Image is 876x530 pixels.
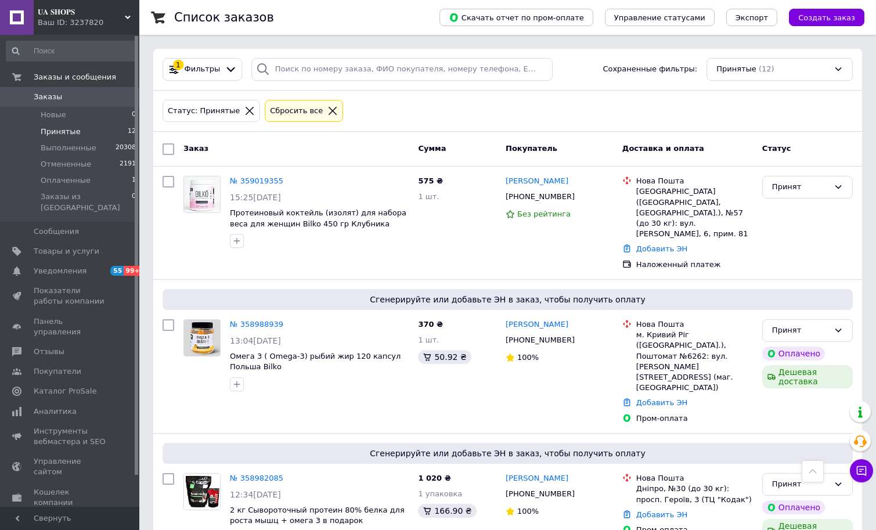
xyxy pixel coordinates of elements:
span: 20308 [116,143,136,153]
a: № 358982085 [230,474,283,482]
span: 1 020 ₴ [418,474,450,482]
div: 1 [173,60,183,70]
button: Скачать отчет по пром-оплате [439,9,593,26]
span: 370 ₴ [418,320,443,329]
span: Сумма [418,144,446,153]
span: Инструменты вебмастера и SEO [34,426,107,447]
div: Нова Пошта [636,319,753,330]
span: Оплаченные [41,175,91,186]
span: 𝐔𝐀 𝐒𝐇𝐎𝐏𝐒 [38,7,125,17]
span: Принятые [716,64,756,75]
span: Выполненные [41,143,96,153]
span: Заказы из [GEOGRAPHIC_DATA] [41,192,132,212]
span: 15:25[DATE] [230,193,281,202]
div: 166.90 ₴ [418,504,476,518]
div: Статус: Принятые [165,105,242,117]
span: Товары и услуги [34,246,99,257]
div: Нова Пошта [636,176,753,186]
div: Дніпро, №30 (до 30 кг): просп. Героїв, 3 (ТЦ "Кодак") [636,484,753,504]
span: Без рейтинга [517,210,571,218]
span: Показатели работы компании [34,286,107,307]
a: [PERSON_NAME] [506,473,568,484]
span: Отзывы [34,347,64,357]
span: Каталог ProSale [34,386,96,396]
button: Экспорт [726,9,777,26]
button: Создать заказ [789,9,864,26]
div: Принят [772,325,829,337]
span: 575 ₴ [418,176,443,185]
span: Заказы [34,92,62,102]
span: Заказы и сообщения [34,72,116,82]
div: [PHONE_NUMBER] [503,486,577,502]
span: 99+ [124,266,143,276]
a: Добавить ЭН [636,398,687,407]
input: Поиск по номеру заказа, ФИО покупателя, номеру телефона, Email, номеру накладной [251,58,553,81]
span: Протеиновый коктейль (изолят) для набора веса для женщин Bilko 450 гр Клубника [230,208,406,228]
span: (12) [759,64,774,73]
span: Статус [762,144,791,153]
span: Покупатель [506,144,557,153]
span: 1 шт. [418,192,439,201]
span: Отмененные [41,159,91,170]
div: Наложенный платеж [636,259,753,270]
span: Скачать отчет по пром-оплате [449,12,584,23]
div: [GEOGRAPHIC_DATA] ([GEOGRAPHIC_DATA], [GEOGRAPHIC_DATA].), №57 (до 30 кг): вул. [PERSON_NAME], 6,... [636,186,753,239]
span: 1 шт. [418,336,439,344]
span: Экспорт [736,13,768,22]
div: [PHONE_NUMBER] [503,189,577,204]
a: Создать заказ [777,13,864,21]
span: 2191 [120,159,136,170]
img: Фото товару [184,320,220,356]
a: Омега 3 ( Omega-3) рыбий жир 120 капсул Польша Bilko [230,352,401,372]
div: Пром-оплата [636,413,753,424]
span: 12 [128,127,136,137]
img: Фото товару [184,474,220,510]
div: м. Кривий Ріг ([GEOGRAPHIC_DATA].), Поштомат №6262: вул. [PERSON_NAME][STREET_ADDRESS] (маг. [GEO... [636,330,753,393]
div: Сбросить все [268,105,325,117]
button: Управление статусами [605,9,715,26]
a: Добавить ЭН [636,510,687,519]
span: Покупатели [34,366,81,377]
span: Сохраненные фильтры: [603,64,697,75]
span: Создать заказ [798,13,855,22]
a: № 359019355 [230,176,283,185]
a: [PERSON_NAME] [506,176,568,187]
a: Фото товару [183,473,221,510]
span: Принятые [41,127,81,137]
div: Нова Пошта [636,473,753,484]
span: Сообщения [34,226,79,237]
span: 13:04[DATE] [230,336,281,345]
span: Фильтры [185,64,221,75]
div: Принят [772,478,829,491]
span: Доставка и оплата [622,144,704,153]
div: Оплачено [762,347,825,360]
span: 12:34[DATE] [230,490,281,499]
span: 0 [132,110,136,120]
span: Сгенерируйте или добавьте ЭН в заказ, чтобы получить оплату [167,294,848,305]
div: Дешевая доставка [762,365,853,388]
span: Кошелек компании [34,487,107,508]
input: Поиск [6,41,137,62]
img: Фото товару [184,176,220,212]
span: 100% [517,353,539,362]
a: Добавить ЭН [636,244,687,253]
span: 55 [110,266,124,276]
div: Принят [772,181,829,193]
span: Управление сайтом [34,456,107,477]
span: Панель управления [34,316,107,337]
a: № 358988939 [230,320,283,329]
a: [PERSON_NAME] [506,319,568,330]
div: Оплачено [762,500,825,514]
span: Новые [41,110,66,120]
span: Уведомления [34,266,86,276]
a: Фото товару [183,176,221,213]
h1: Список заказов [174,10,274,24]
div: 50.92 ₴ [418,350,471,364]
span: 1 упаковка [418,489,462,498]
span: 100% [517,507,539,515]
div: [PHONE_NUMBER] [503,333,577,348]
span: Аналитика [34,406,77,417]
a: Фото товару [183,319,221,356]
span: 0 [132,192,136,212]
